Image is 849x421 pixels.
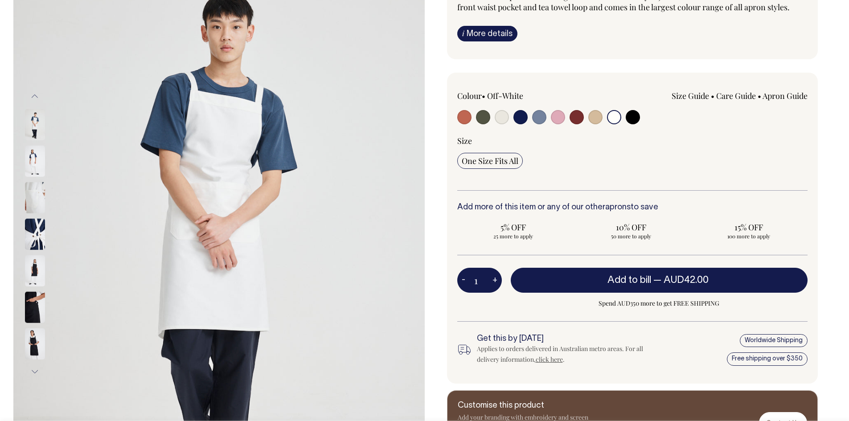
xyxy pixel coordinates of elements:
[575,219,687,242] input: 10% OFF 50 more to apply
[25,218,45,249] img: off-white
[607,276,651,285] span: Add to bill
[697,233,800,240] span: 100 more to apply
[462,233,565,240] span: 25 more to apply
[536,355,563,364] a: click here
[488,271,502,289] button: +
[462,155,518,166] span: One Size Fits All
[579,222,683,233] span: 10% OFF
[664,276,709,285] span: AUD42.00
[457,26,517,41] a: iMore details
[477,343,649,365] div: Applies to orders delivered in Australian metro areas. For all delivery information, .
[25,109,45,140] img: off-white
[716,90,756,101] a: Care Guide
[457,90,598,101] div: Colour
[758,90,761,101] span: •
[25,145,45,176] img: off-white
[25,255,45,286] img: Mo Apron
[653,276,711,285] span: —
[457,271,470,289] button: -
[693,219,805,242] input: 15% OFF 100 more to apply
[457,153,523,169] input: One Size Fits All
[28,362,41,382] button: Next
[25,328,45,359] img: black
[763,90,808,101] a: Apron Guide
[487,90,523,101] label: Off-White
[457,135,808,146] div: Size
[579,233,683,240] span: 50 more to apply
[672,90,709,101] a: Size Guide
[28,86,41,106] button: Previous
[457,203,808,212] h6: Add more of this item or any of our other to save
[457,219,570,242] input: 5% OFF 25 more to apply
[511,298,808,309] span: Spend AUD350 more to get FREE SHIPPING
[462,222,565,233] span: 5% OFF
[482,90,485,101] span: •
[511,268,808,293] button: Add to bill —AUD42.00
[697,222,800,233] span: 15% OFF
[458,401,600,410] h6: Customise this product
[711,90,714,101] span: •
[605,204,631,211] a: aprons
[25,182,45,213] img: off-white
[25,291,45,323] img: black
[462,29,464,38] span: i
[477,335,649,343] h6: Get this by [DATE]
